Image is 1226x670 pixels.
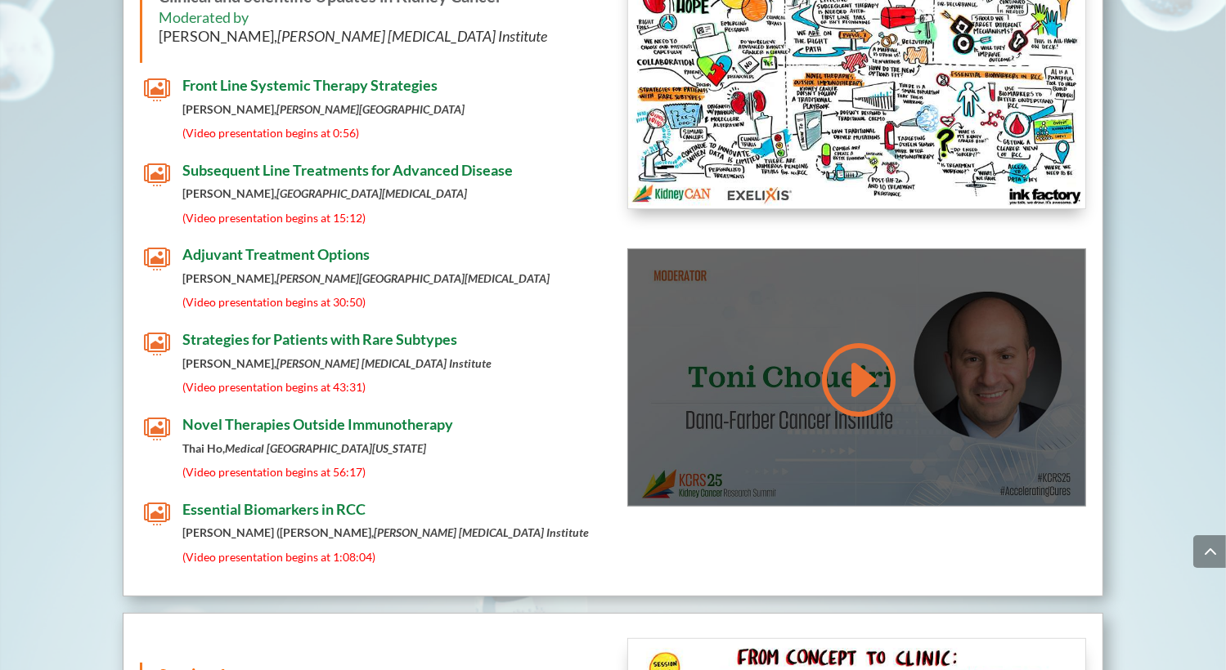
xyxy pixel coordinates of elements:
span: (Video presentation begins at 56:17) [183,465,366,479]
span:  [145,162,171,188]
span: (Video presentation begins at 43:31) [183,380,366,394]
span: (Video presentation begins at 0:56) [183,126,360,140]
strong: [PERSON_NAME], [183,186,468,200]
span: Front Line Systemic Therapy Strategies [183,76,438,94]
strong: [PERSON_NAME], [183,356,492,370]
span: [PERSON_NAME], [159,27,547,45]
em: [PERSON_NAME][GEOGRAPHIC_DATA] [277,102,465,116]
span: Subsequent Line Treatments for Advanced Disease [183,161,514,179]
em: [GEOGRAPHIC_DATA][MEDICAL_DATA] [277,186,468,200]
em: [PERSON_NAME] [MEDICAL_DATA] Institute [277,27,547,45]
span:  [145,501,171,527]
strong: [PERSON_NAME], [183,102,465,116]
span: Novel Therapies Outside Immunotherapy [183,415,454,433]
em: [PERSON_NAME] [MEDICAL_DATA] Institute [277,356,492,370]
h6: Moderated by [159,8,582,55]
strong: Thai Ho, [183,441,427,455]
em: [PERSON_NAME][GEOGRAPHIC_DATA][MEDICAL_DATA] [277,271,550,285]
span: (Video presentation begins at 15:12) [183,211,366,225]
em: Medical [GEOGRAPHIC_DATA][US_STATE] [226,441,427,455]
strong: [PERSON_NAME], [183,271,550,285]
span:  [145,77,171,103]
span: Strategies for Patients with Rare Subtypes [183,330,458,348]
em: [PERSON_NAME] [MEDICAL_DATA] Institute [375,525,590,539]
span: (Video presentation begins at 30:50) [183,295,366,309]
span: Adjuvant Treatment Options [183,245,370,263]
span: Essential Biomarkers in RCC [183,500,366,518]
span:  [145,246,171,272]
span: (Video presentation begins at 1:08:04) [183,550,376,564]
span:  [145,416,171,442]
strong: [PERSON_NAME] ([PERSON_NAME], [183,525,590,539]
span:  [145,331,171,357]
